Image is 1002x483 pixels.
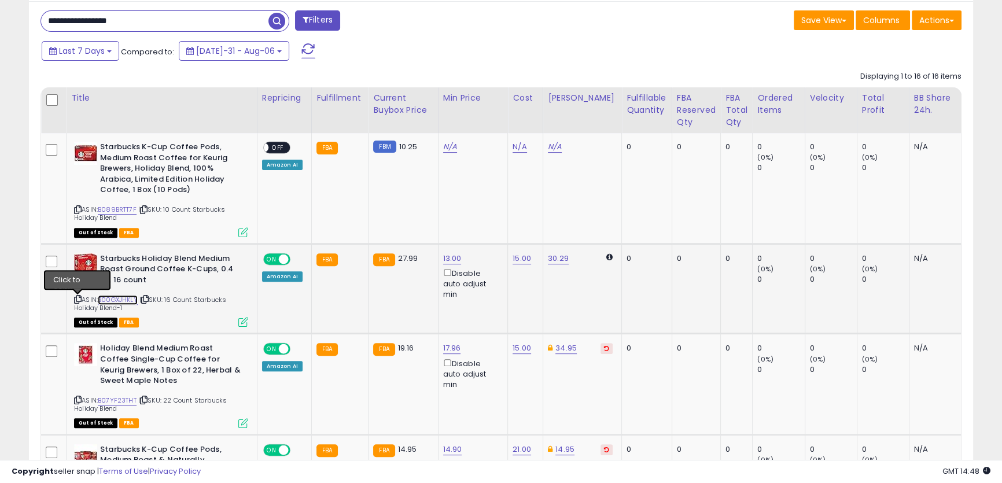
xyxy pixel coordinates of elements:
span: Columns [863,14,900,26]
span: | SKU: 22 Count Starbucks Holiday Blend [74,396,227,413]
small: FBA [373,253,395,266]
div: [PERSON_NAME] [548,92,617,104]
b: Starbucks Holiday Blend Medium Roast Ground Coffee K-Cups, 0.4 oz, 16 count [100,253,241,289]
span: All listings that are currently out of stock and unavailable for purchase on Amazon [74,228,117,238]
a: B07YF23THT [98,396,137,405]
div: 0 [627,444,663,455]
div: BB Share 24h. [914,92,956,116]
div: 0 [725,343,743,353]
button: Columns [856,10,910,30]
small: FBA [316,343,338,356]
div: 0 [862,142,909,152]
small: FBA [316,253,338,266]
span: 27.99 [398,253,418,264]
span: [DATE]-31 - Aug-06 [196,45,275,57]
div: 0 [757,163,804,173]
div: ASIN: [74,343,248,426]
div: FBA Total Qty [725,92,747,128]
div: ASIN: [74,142,248,236]
span: OFF [288,254,307,264]
a: 15.00 [513,253,531,264]
div: seller snap | | [12,466,201,477]
a: B00GXJHKLY [98,295,138,305]
div: 0 [757,364,804,375]
span: Last 7 Days [59,45,105,57]
div: 0 [862,444,909,455]
div: 0 [627,343,663,353]
span: FBA [119,418,139,428]
div: 0 [725,444,743,455]
div: 0 [757,343,804,353]
span: All listings that are currently out of stock and unavailable for purchase on Amazon [74,418,117,428]
div: 0 [810,142,857,152]
div: 0 [757,142,804,152]
img: 51R9xQ8bQ-L._SL40_.jpg [74,444,97,467]
a: 30.29 [548,253,569,264]
div: 0 [862,253,909,264]
strong: Copyright [12,466,54,477]
button: Last 7 Days [42,41,119,61]
div: 0 [757,274,804,285]
button: Save View [794,10,854,30]
div: Amazon AI [262,361,303,371]
div: Ordered Items [757,92,800,116]
a: Privacy Policy [150,466,201,477]
div: 0 [677,444,712,455]
div: Cost [513,92,538,104]
span: 14.95 [398,444,417,455]
a: 21.00 [513,444,531,455]
div: Total Profit [862,92,904,116]
div: Fulfillable Quantity [627,92,667,116]
div: Min Price [443,92,503,104]
span: Compared to: [121,46,174,57]
span: | SKU: 10 Count Starbucks Holiday Blend [74,205,225,222]
span: ON [264,445,279,455]
a: B089BRTT7F [98,205,137,215]
div: 0 [677,343,712,353]
div: Fulfillment [316,92,363,104]
div: 0 [862,343,909,353]
span: 10.25 [399,141,418,152]
div: Repricing [262,92,307,104]
div: N/A [914,142,952,152]
button: Filters [295,10,340,31]
span: All listings that are currently out of stock and unavailable for purchase on Amazon [74,318,117,327]
div: Disable auto adjust min [443,267,499,300]
div: N/A [914,444,952,455]
div: 0 [810,343,857,353]
span: ON [264,344,279,354]
img: 51c9v7LKQ1L._SL40_.jpg [74,343,97,366]
span: OFF [268,143,287,153]
div: N/A [914,343,952,353]
a: 13.00 [443,253,462,264]
small: FBA [373,444,395,457]
div: 0 [757,444,804,455]
div: Displaying 1 to 16 of 16 items [860,71,962,82]
span: | SKU: 16 Count Starbucks Holiday Blend-1 [74,295,226,312]
span: FBA [119,228,139,238]
small: FBA [316,444,338,457]
a: 14.95 [555,444,574,455]
div: Disable auto adjust min [443,357,499,390]
small: FBA [373,343,395,356]
div: Title [71,92,252,104]
b: Starbucks K-Cup Coffee Pods, Medium Roast Coffee for Keurig Brewers, Holiday Blend, 100% Arabica,... [100,142,241,198]
div: 0 [810,364,857,375]
small: (0%) [757,153,773,162]
div: 0 [677,253,712,264]
div: 0 [862,163,909,173]
small: (0%) [810,153,826,162]
small: (0%) [810,264,826,274]
small: FBM [373,141,396,153]
div: 0 [810,274,857,285]
span: 19.16 [398,342,414,353]
small: (0%) [757,355,773,364]
div: Velocity [810,92,852,104]
span: FBA [119,318,139,327]
div: 0 [862,364,909,375]
a: Terms of Use [99,466,148,477]
small: (0%) [862,264,878,274]
a: N/A [548,141,562,153]
span: OFF [288,344,307,354]
div: 0 [810,444,857,455]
